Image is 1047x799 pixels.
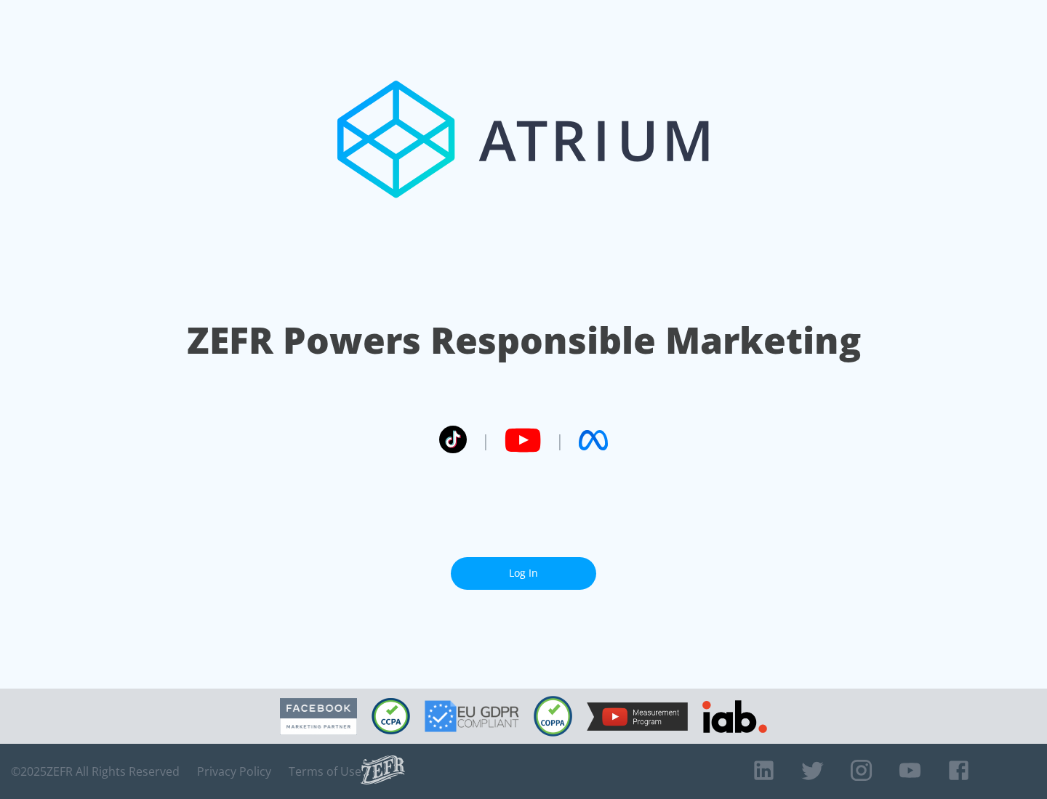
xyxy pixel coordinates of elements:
a: Terms of Use [289,764,361,779]
img: GDPR Compliant [425,700,519,732]
a: Log In [451,557,596,590]
span: | [481,429,490,451]
a: Privacy Policy [197,764,271,779]
img: Facebook Marketing Partner [280,698,357,735]
span: | [555,429,564,451]
img: CCPA Compliant [372,698,410,734]
img: IAB [702,700,767,733]
img: COPPA Compliant [534,696,572,737]
h1: ZEFR Powers Responsible Marketing [187,315,861,365]
span: © 2025 ZEFR All Rights Reserved [11,764,180,779]
img: YouTube Measurement Program [587,702,688,731]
